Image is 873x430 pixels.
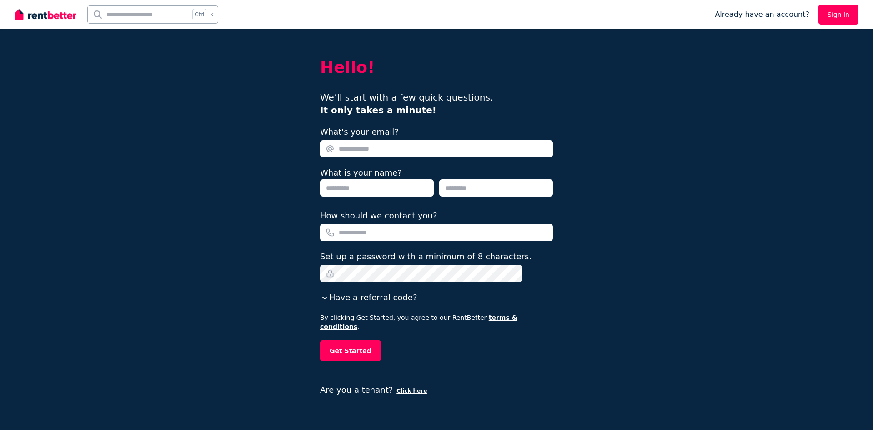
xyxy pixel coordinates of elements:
button: Get Started [320,340,381,361]
label: What's your email? [320,126,399,138]
h2: Hello! [320,58,553,76]
span: Ctrl [192,9,206,20]
span: Already have an account? [715,9,809,20]
label: How should we contact you? [320,209,437,222]
img: RentBetter [15,8,76,21]
span: k [210,11,213,18]
p: Are you a tenant? [320,384,553,396]
p: By clicking Get Started, you agree to our RentBetter . [320,313,553,331]
button: Click here [396,387,427,395]
a: Sign In [818,5,858,25]
b: It only takes a minute! [320,105,436,116]
span: We’ll start with a few quick questions. [320,92,493,116]
label: What is your name? [320,168,402,177]
label: Set up a password with a minimum of 8 characters. [320,250,532,263]
button: Have a referral code? [320,291,417,304]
